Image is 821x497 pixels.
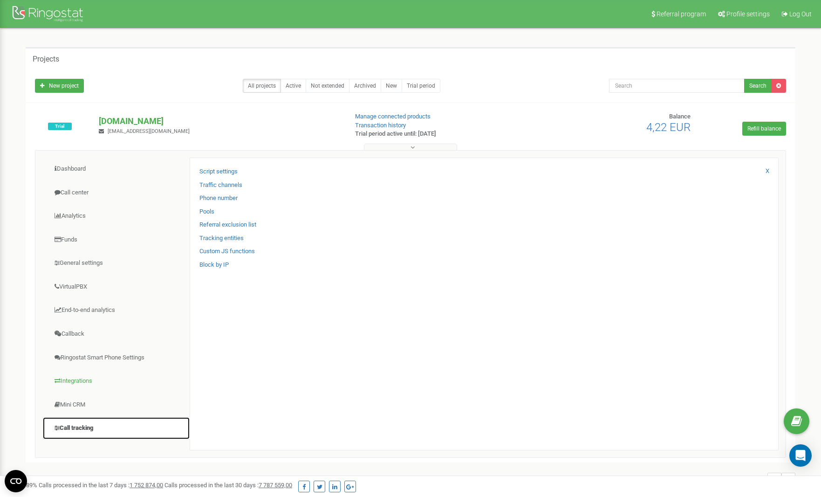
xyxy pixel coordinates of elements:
[740,463,795,496] nav: ...
[199,247,255,256] a: Custom JS functions
[42,276,190,298] a: VirtualPBX
[42,158,190,180] a: Dashboard
[164,482,292,489] span: Calls processed in the last 30 days :
[349,79,381,93] a: Archived
[42,205,190,228] a: Analytics
[42,393,190,416] a: Mini CRM
[355,122,406,129] a: Transaction history
[42,417,190,440] a: Call tracking
[108,128,190,134] span: [EMAIL_ADDRESS][DOMAIN_NAME]
[740,473,767,487] span: 1 - 1 of 1
[35,79,84,93] a: New project
[33,55,59,63] h5: Projects
[39,482,163,489] span: Calls processed in the last 7 days :
[259,482,292,489] u: 7 787 559,00
[42,252,190,275] a: General settings
[306,79,349,93] a: Not extended
[669,113,691,120] span: Balance
[5,470,27,492] button: Open CMP widget
[281,79,306,93] a: Active
[657,10,706,18] span: Referral program
[42,346,190,369] a: Ringostat Smart Phone Settings
[742,122,786,136] a: Refill balance
[42,228,190,251] a: Funds
[199,181,242,190] a: Traffic channels
[99,115,340,127] p: [DOMAIN_NAME]
[726,10,770,18] span: Profile settings
[381,79,402,93] a: New
[42,323,190,345] a: Callback
[48,123,72,130] span: Trial
[744,79,772,93] button: Search
[130,482,163,489] u: 1 752 874,00
[199,167,238,176] a: Script settings
[355,130,533,138] p: Trial period active until: [DATE]
[766,167,769,176] a: X
[199,234,244,243] a: Tracking entities
[42,370,190,393] a: Integrations
[243,79,281,93] a: All projects
[199,221,256,229] a: Referral exclusion list
[789,10,812,18] span: Log Out
[789,444,812,467] div: Open Intercom Messenger
[609,79,745,93] input: Search
[355,113,431,120] a: Manage connected products
[42,299,190,322] a: End-to-end analytics
[199,261,229,269] a: Block by IP
[199,207,214,216] a: Pools
[646,121,691,134] span: 4,22 EUR
[199,194,238,203] a: Phone number
[402,79,440,93] a: Trial period
[42,181,190,204] a: Call center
